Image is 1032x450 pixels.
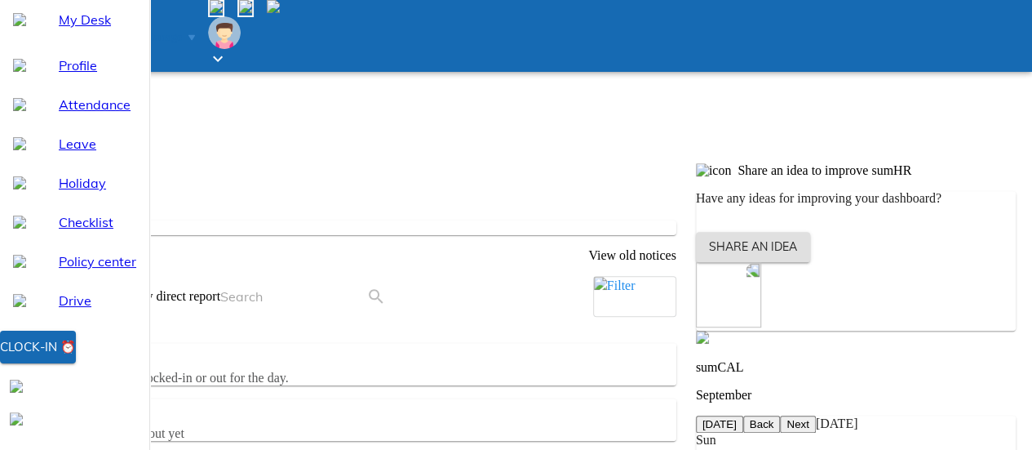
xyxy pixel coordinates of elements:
[143,31,182,43] span: Manage
[696,232,810,262] button: Share an idea
[26,248,676,263] p: View old notices
[29,426,676,441] p: No employee clocked-out yet
[29,343,676,358] p: Not clocked-in yet
[696,416,743,433] button: [DATE]
[26,193,676,207] p: Noticeboard
[696,262,761,327] img: no-ideas.ff7b33e5.svg
[696,433,716,447] span: Sun
[29,399,676,413] p: Clocked-out
[696,191,1016,206] p: Have any ideas for improving your dashboard?
[696,163,732,178] img: icon
[26,221,676,235] p: No new notices
[737,163,911,177] span: Share an idea to improve sumHR
[743,416,781,433] button: Back
[220,283,366,310] input: Search
[607,278,636,292] span: Filter
[208,16,241,49] img: Employee
[594,277,607,290] img: filter-outline-b-16px.66809d26.svg
[696,388,1016,403] p: September
[29,371,676,385] p: All employees have clocked-in or out for the day.
[696,360,1016,375] p: sumCAL
[780,416,815,433] button: Next
[816,417,858,430] span: [DATE]
[696,331,709,344] img: sumcal-outline-16px.c054fbe6.svg
[709,237,797,257] span: Share an idea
